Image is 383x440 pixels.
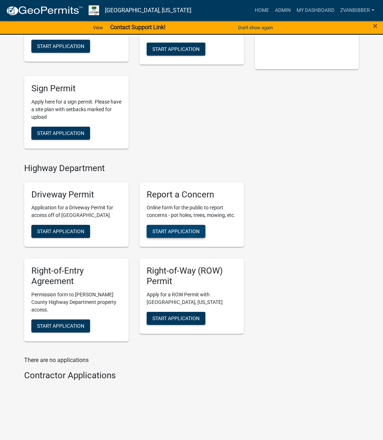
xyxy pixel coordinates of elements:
button: Start Application [31,127,90,140]
p: Online form for the public to report concerns - pot holes, trees, mowing, etc. [147,204,237,219]
button: Start Application [31,40,90,53]
button: Start Application [31,319,90,332]
img: Morgan County, Indiana [89,5,99,15]
h5: Report a Concern [147,189,237,200]
a: View [90,22,106,34]
span: Start Application [37,130,84,136]
h4: Highway Department [24,163,244,174]
strong: Contact Support Link! [110,24,165,31]
a: [GEOGRAPHIC_DATA], [US_STATE] [105,4,191,17]
span: Start Application [37,323,84,329]
p: Apply here for a sign permit. Please have a site plan with setbacks marked for upload [31,98,121,121]
button: Don't show again [235,22,276,34]
button: Start Application [147,43,205,56]
wm-workflow-list-section: Contractor Applications [24,370,244,384]
button: Start Application [147,225,205,238]
h4: Contractor Applications [24,370,244,381]
p: There are no applications [24,356,244,365]
button: Close [373,22,378,30]
button: Start Application [147,312,205,325]
span: Start Application [152,228,200,234]
a: Home [252,4,272,17]
p: Apply for a ROW Permit with [GEOGRAPHIC_DATA], [US_STATE] [147,291,237,306]
a: My Dashboard [294,4,337,17]
h5: Right-of-Way (ROW) Permit [147,266,237,287]
span: × [373,21,378,31]
a: Admin [272,4,294,17]
span: Start Application [37,228,84,234]
h5: Right-of-Entry Agreement [31,266,121,287]
span: Start Application [37,43,84,49]
h5: Sign Permit [31,83,121,94]
a: zvanbibber [337,4,377,17]
h5: Driveway Permit [31,189,121,200]
button: Start Application [31,225,90,238]
span: Start Application [152,315,200,321]
p: Permission form to [PERSON_NAME] County Highway Department property access. [31,291,121,314]
p: Application for a Driveway Permit for access off of [GEOGRAPHIC_DATA] [31,204,121,219]
span: Start Application [152,46,200,52]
